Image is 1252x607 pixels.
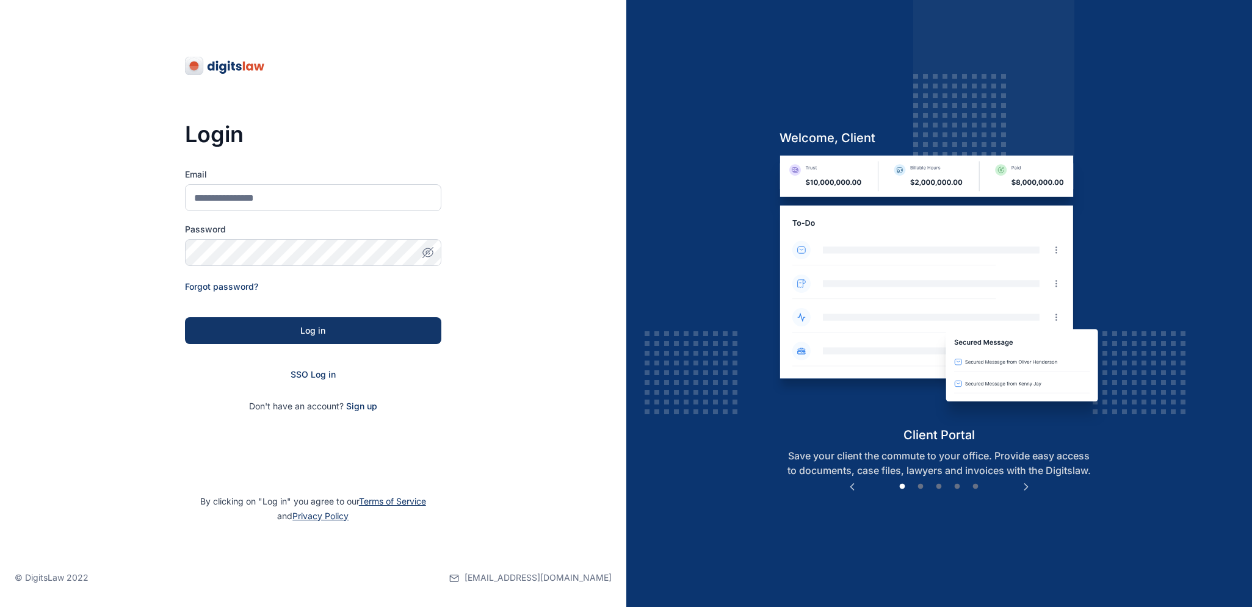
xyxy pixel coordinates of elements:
[346,401,377,411] a: Sign up
[951,481,963,493] button: 4
[896,481,908,493] button: 1
[770,129,1109,146] h5: welcome, client
[449,548,612,607] a: [EMAIL_ADDRESS][DOMAIN_NAME]
[277,511,349,521] span: and
[914,481,927,493] button: 2
[465,572,612,584] span: [EMAIL_ADDRESS][DOMAIN_NAME]
[846,481,858,493] button: Previous
[359,496,426,506] a: Terms of Service
[770,448,1109,478] p: Save your client the commute to your office. Provide easy access to documents, case files, lawyer...
[185,168,441,181] label: Email
[185,400,441,412] p: Don't have an account?
[185,317,441,344] button: Log in
[185,281,258,292] a: Forgot password?
[185,56,266,76] img: digitslaw-logo
[346,400,377,412] span: Sign up
[291,369,336,379] a: SSO Log in
[15,572,89,584] p: © DigitsLaw 2022
[204,325,422,337] div: Log in
[933,481,945,493] button: 3
[185,122,441,146] h3: Login
[292,511,349,521] a: Privacy Policy
[15,494,612,523] p: By clicking on "Log in" you agree to our
[969,481,982,493] button: 5
[185,223,441,235] label: Password
[770,426,1109,444] h5: client portal
[770,156,1109,426] img: client-portal
[1020,481,1032,493] button: Next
